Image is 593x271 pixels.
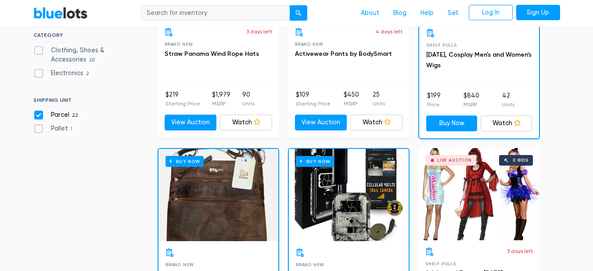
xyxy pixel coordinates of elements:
[441,5,465,22] a: Sell
[295,115,347,130] a: View Auction
[33,46,138,65] label: Clothing, Shoes & Accessories
[507,247,533,255] p: 3 days left
[464,91,479,108] li: $840
[426,51,532,69] a: [DATE], Cosplay Men's and Women's Wigs
[469,5,513,21] a: Log In
[373,90,385,108] li: 25
[33,97,138,107] h6: SHIPPING UNIT
[83,70,92,77] span: 2
[86,57,98,64] span: 20
[289,149,409,241] a: Buy Now
[350,115,403,130] a: Watch
[295,42,323,47] span: Brand New
[296,90,331,108] li: $109
[502,91,514,108] li: 42
[373,100,385,108] p: Units
[141,5,290,21] input: Search for inventory
[427,101,441,108] p: Price
[296,100,331,108] p: Starting Price
[212,90,230,108] li: $1,979
[437,158,472,163] div: Live Auction
[502,101,514,108] p: Units
[426,43,457,47] span: Shelf Pulls
[242,100,255,108] p: Units
[165,156,204,167] h6: Buy Now
[481,116,532,131] a: Watch
[69,112,81,119] span: 22
[386,5,413,22] a: Blog
[464,101,479,108] p: MSRP
[212,100,230,108] p: MSRP
[165,42,193,47] span: Brand New
[295,50,392,58] a: Activewear Pants by BodySmart
[158,149,278,241] a: Buy Now
[165,115,217,130] a: View Auction
[427,91,441,108] li: $199
[413,5,441,22] a: Help
[165,100,200,108] p: Starting Price
[33,32,138,42] h6: CATEGORY
[296,262,324,267] span: Brand New
[296,156,334,167] h6: Buy Now
[165,90,200,108] li: $219
[242,90,255,108] li: 90
[33,110,81,120] label: Parcel
[513,158,528,163] div: 0 bids
[376,28,403,36] p: 4 days left
[246,28,272,36] p: 3 days left
[220,115,272,130] a: Watch
[344,90,359,108] li: $450
[165,50,259,58] a: Straw Panama Wind Rope Hats
[426,116,478,131] a: Buy Now
[516,5,560,21] a: Sign Up
[165,262,194,267] span: Brand New
[68,126,75,133] span: 1
[418,148,540,240] a: Live Auction 0 bids
[354,5,386,22] a: About
[344,100,359,108] p: MSRP
[33,69,92,78] label: Electronics
[33,124,75,134] label: Pallet
[33,7,88,19] a: BlueLots
[425,261,456,266] span: Shelf Pulls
